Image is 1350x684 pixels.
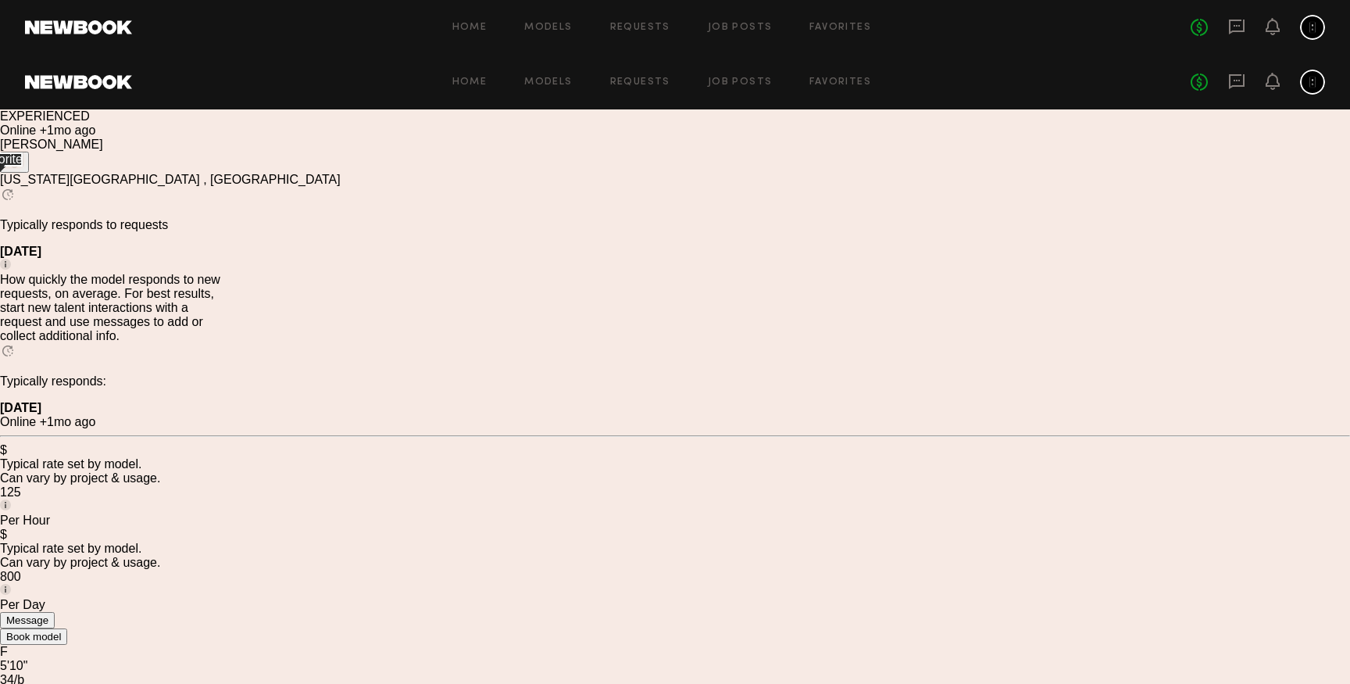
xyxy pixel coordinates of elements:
[809,23,871,33] a: Favorites
[708,23,773,33] a: Job Posts
[524,23,572,33] a: Models
[610,77,670,88] a: Requests
[452,77,487,88] a: Home
[708,77,773,88] a: Job Posts
[610,23,670,33] a: Requests
[524,77,572,88] a: Models
[452,23,487,33] a: Home
[809,77,871,88] a: Favorites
